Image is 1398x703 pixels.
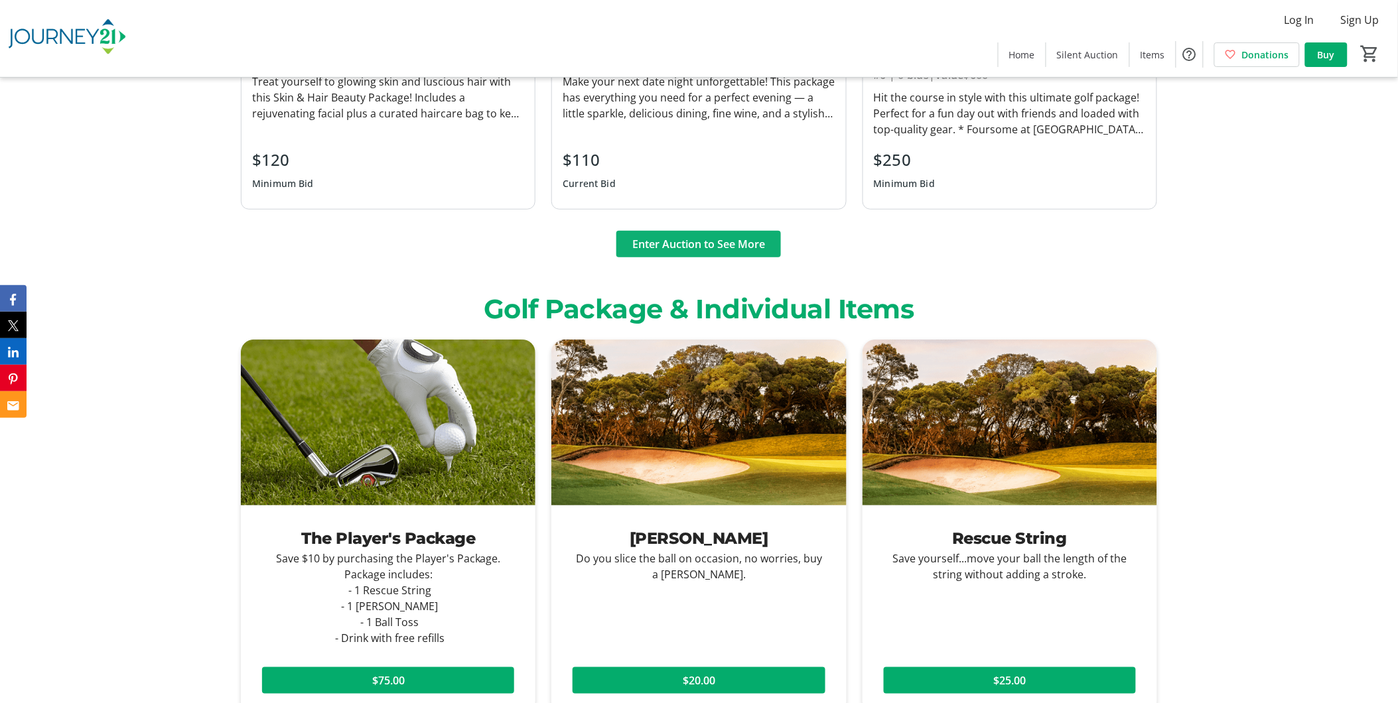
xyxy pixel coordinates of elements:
button: $75.00 [262,667,514,694]
button: Log In [1274,9,1325,31]
div: Minimum Bid [252,172,314,196]
div: The Player's Package [262,527,514,550]
button: $20.00 [573,667,825,694]
span: Donations [1242,48,1289,62]
div: $250 [874,148,936,172]
button: Cart [1358,42,1382,66]
img: The Player's Package [241,340,535,505]
div: Hit the course in style with this ultimate golf package! Perfect for a fun day out with friends a... [874,90,1146,137]
span: Silent Auction [1057,48,1119,62]
a: Home [999,42,1046,67]
div: Current Bid [563,172,616,196]
button: Help [1176,41,1203,68]
a: Buy [1305,42,1348,67]
a: Items [1130,42,1176,67]
span: $75.00 [372,672,405,688]
div: Treat yourself to glowing skin and luscious hair with this Skin & Hair Beauty Package! Includes a... [252,74,524,121]
span: Sign Up [1341,12,1379,28]
div: Save $10 by purchasing the Player's Package. Package includes: - 1 Rescue String - 1 [PERSON_NAME... [262,550,514,646]
span: Log In [1285,12,1314,28]
div: $110 [563,148,616,172]
div: Do you slice the ball on occasion, no worries, buy a [PERSON_NAME]. [573,550,825,582]
a: Donations [1214,42,1300,67]
span: Enter Auction to See More [632,236,765,252]
img: Mulligan [551,340,846,505]
span: Items [1141,48,1165,62]
button: Sign Up [1330,9,1390,31]
div: $120 [252,148,314,172]
div: Rescue String [884,527,1136,550]
img: Journey21's Logo [8,5,126,72]
span: $25.00 [993,672,1026,688]
button: $25.00 [884,667,1136,694]
span: Home [1009,48,1035,62]
a: Silent Auction [1046,42,1129,67]
p: Golf Package & Individual Items [241,289,1157,329]
div: Minimum Bid [874,172,936,196]
span: Buy [1318,48,1335,62]
button: Enter Auction to See More [616,231,781,257]
img: Rescue String [863,340,1157,505]
div: Save yourself...move your ball the length of the string without adding a stroke. [884,550,1136,582]
span: $20.00 [683,672,715,688]
div: [PERSON_NAME] [573,527,825,550]
div: Make your next date night unforgettable! This package has everything you need for a perfect eveni... [563,74,835,121]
